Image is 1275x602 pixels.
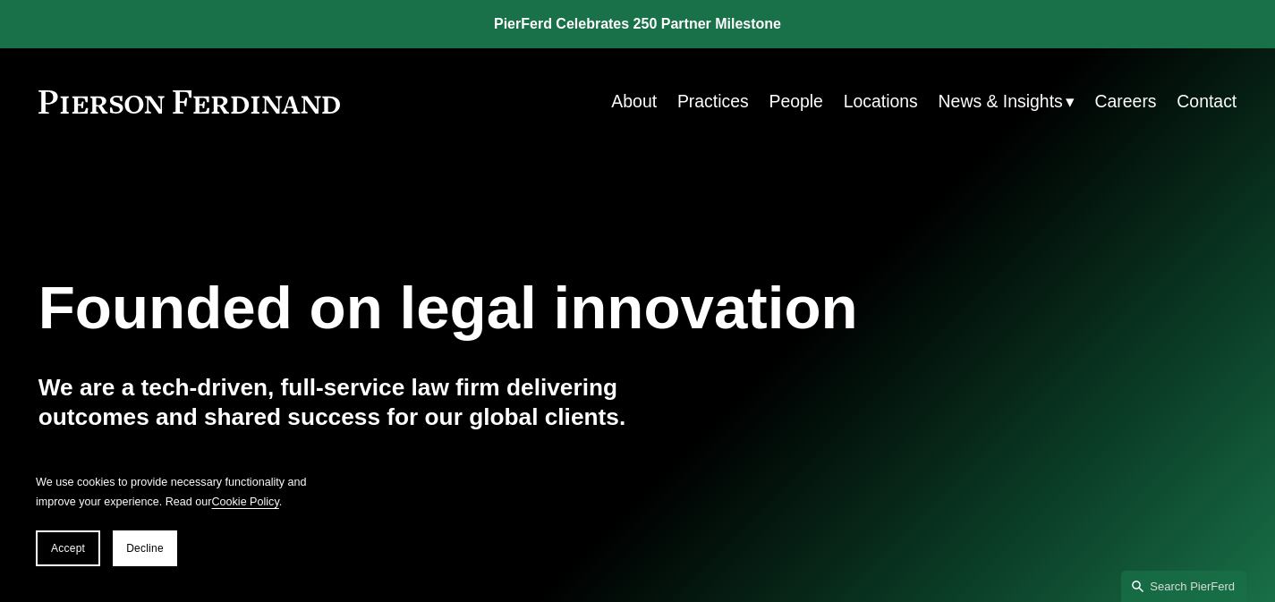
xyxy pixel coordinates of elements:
[38,373,638,433] h4: We are a tech-driven, full-service law firm delivering outcomes and shared success for our global...
[38,274,1037,343] h1: Founded on legal innovation
[1177,84,1237,119] a: Contact
[939,86,1063,117] span: News & Insights
[1121,571,1246,602] a: Search this site
[51,542,85,555] span: Accept
[844,84,918,119] a: Locations
[1095,84,1157,119] a: Careers
[211,496,278,508] a: Cookie Policy
[677,84,749,119] a: Practices
[36,472,322,513] p: We use cookies to provide necessary functionality and improve your experience. Read our .
[18,454,340,584] section: Cookie banner
[769,84,822,119] a: People
[611,84,657,119] a: About
[113,530,177,566] button: Decline
[939,84,1075,119] a: folder dropdown
[36,530,100,566] button: Accept
[126,542,164,555] span: Decline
